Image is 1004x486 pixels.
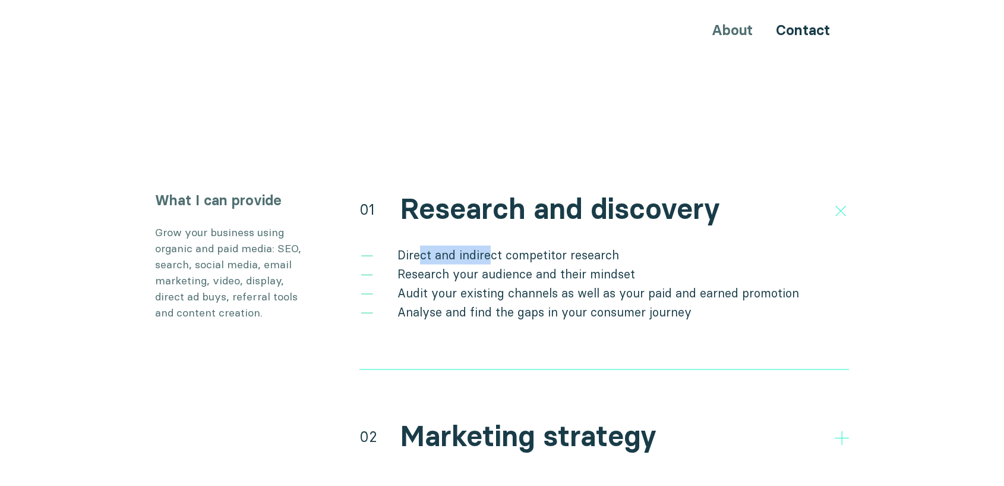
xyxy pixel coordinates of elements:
[359,264,849,283] li: Research your audience and their mindset
[359,302,849,321] li: Analyse and find the gaps in your consumer journey
[359,425,377,447] div: 02
[400,192,720,226] h2: Research and discovery
[776,21,830,39] a: Contact
[359,283,849,302] li: Audit your existing channels as well as your paid and earned promotion
[359,198,375,220] div: 01
[400,419,656,453] h2: Marketing strategy
[359,245,849,264] li: Direct and indirect competitor research
[155,224,310,320] p: Grow your business using organic and paid media: SEO, search, social media, email marketing, vide...
[155,190,310,210] h3: What I can provide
